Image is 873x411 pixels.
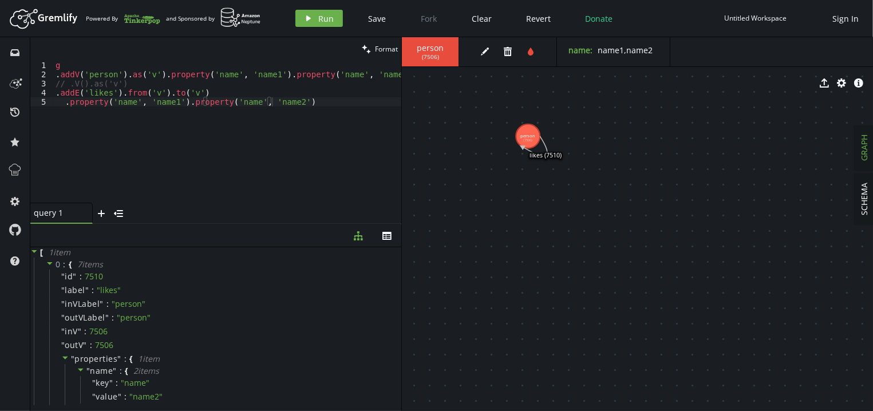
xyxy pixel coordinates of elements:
[56,259,61,270] span: 0
[472,13,492,24] span: Clear
[30,79,53,88] div: 3
[413,43,447,53] span: person
[105,312,109,323] span: "
[64,259,66,270] span: :
[124,354,127,364] span: :
[134,365,160,376] span: 2 item s
[92,285,94,295] span: :
[527,13,551,24] span: Revert
[90,365,113,376] span: name
[568,45,592,56] label: name :
[90,340,92,350] span: :
[139,353,160,364] span: 1 item
[827,10,864,27] button: Sign In
[85,284,89,295] span: "
[121,377,150,388] span: " name "
[369,13,386,24] span: Save
[65,313,106,323] span: outVLabel
[130,391,163,402] span: " name2 "
[859,135,870,161] span: GRAPH
[422,53,439,61] span: ( 7506 )
[464,10,501,27] button: Clear
[220,7,261,27] img: AWS Neptune
[92,377,96,388] span: "
[319,13,334,24] span: Run
[65,299,100,309] span: inVLabel
[30,61,53,70] div: 1
[61,326,65,337] span: "
[61,339,65,350] span: "
[49,247,70,258] span: 1 item
[69,259,72,270] span: {
[65,340,84,350] span: outV
[86,9,160,29] div: Powered By
[61,271,65,282] span: "
[125,392,127,402] span: :
[100,298,104,309] span: "
[518,10,560,27] button: Revert
[61,284,65,295] span: "
[130,354,133,364] span: {
[34,208,80,218] span: query 1
[97,284,121,295] span: " likes "
[40,247,43,258] span: [
[521,133,536,139] tspan: person
[30,70,53,79] div: 2
[75,353,118,364] span: properties
[109,377,113,388] span: "
[524,138,533,143] tspan: (7506)
[61,298,65,309] span: "
[295,10,343,27] button: Run
[73,271,77,282] span: "
[375,44,398,54] span: Format
[118,391,122,402] span: "
[112,313,114,323] span: :
[360,10,395,27] button: Save
[90,326,108,337] div: 7506
[166,7,261,29] div: and Sponsored by
[65,285,86,295] span: label
[30,88,53,97] div: 4
[120,366,123,376] span: :
[112,298,145,309] span: " person "
[92,391,96,402] span: "
[95,340,113,350] div: 7506
[61,312,65,323] span: "
[859,183,870,216] span: SCHEMA
[577,10,622,27] button: Donate
[117,312,151,323] span: " person "
[116,378,118,388] span: :
[78,326,82,337] span: "
[598,45,653,56] span: name1,name2
[80,271,82,282] span: :
[586,13,613,24] span: Donate
[86,365,90,376] span: "
[65,326,78,337] span: inV
[530,151,562,159] text: likes (7510)
[118,353,122,364] span: "
[65,271,73,282] span: id
[96,378,110,388] span: key
[412,10,447,27] button: Fork
[84,339,88,350] span: "
[77,259,103,270] span: 7 item s
[725,14,787,22] div: Untitled Workspace
[125,366,128,376] span: {
[96,392,118,402] span: value
[832,13,859,24] span: Sign In
[106,299,109,309] span: :
[30,97,53,106] div: 5
[85,326,87,337] span: :
[71,353,75,364] span: "
[113,365,117,376] span: "
[421,13,437,24] span: Fork
[358,37,401,61] button: Format
[85,271,103,282] div: 7510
